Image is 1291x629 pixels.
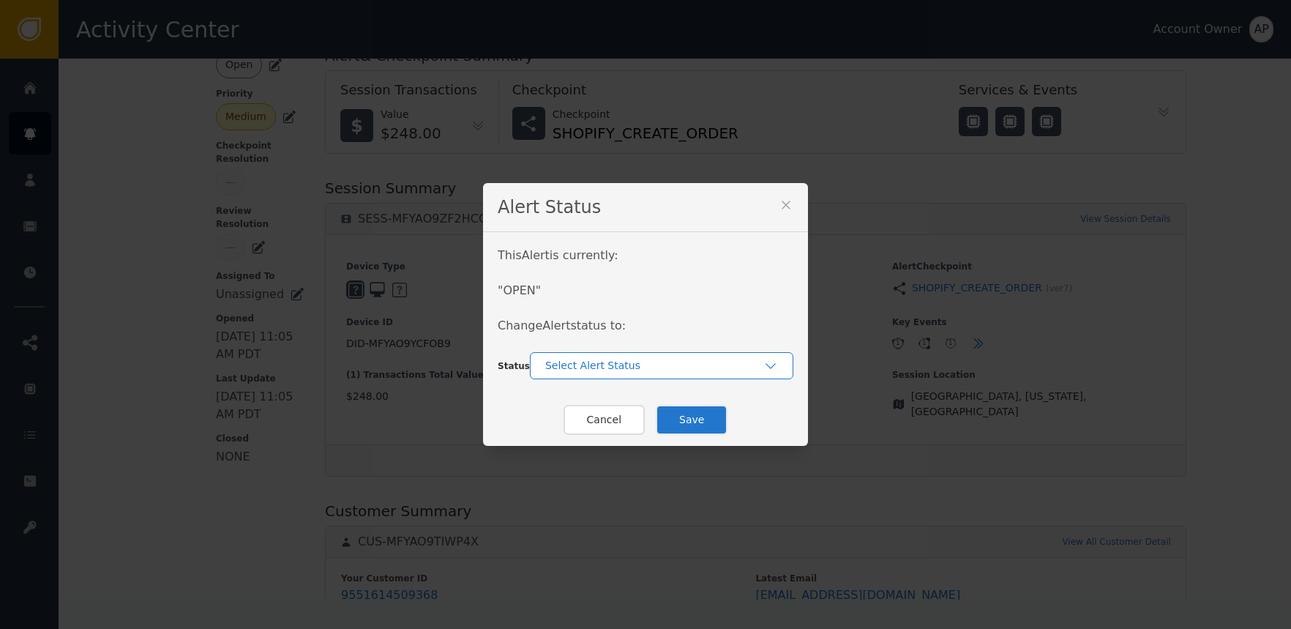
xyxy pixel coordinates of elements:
div: Select Alert Status [545,358,763,373]
span: " OPEN " [498,283,541,297]
span: Status [498,361,530,371]
button: Select Alert Status [530,352,793,379]
span: Change Alert status to: [498,319,626,332]
span: This Alert is currently: [498,248,618,262]
button: Cancel [564,405,645,435]
button: Save [656,405,727,435]
div: Alert Status [483,183,808,232]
